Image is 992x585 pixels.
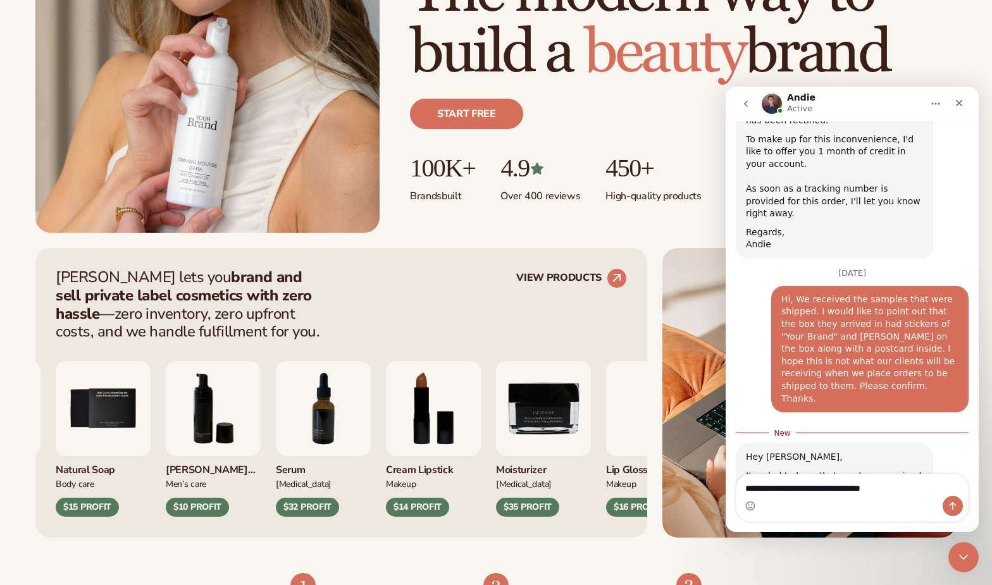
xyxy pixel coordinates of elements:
div: Lip Gloss [606,456,701,477]
div: Moisturizer [496,456,591,477]
div: $16 PROFIT [606,498,669,517]
p: High-quality products [605,182,701,203]
iframe: Intercom live chat [726,87,979,532]
img: Luxury cream lipstick. [386,361,481,456]
p: 4.9 [500,154,580,182]
div: $35 PROFIT [496,498,559,517]
div: $32 PROFIT [276,498,339,517]
img: Pink lip gloss. [606,361,701,456]
div: 6 / 9 [166,361,261,517]
div: Makeup [386,477,481,490]
div: 8 / 9 [386,361,481,517]
textarea: Message… [11,388,242,409]
img: Collagen and retinol serum. [276,361,371,456]
div: Men’s Care [166,477,261,490]
p: Over 400 reviews [500,182,580,203]
div: Cream Lipstick [386,456,481,477]
span: beauty [584,16,745,90]
div: 1 / 9 [606,361,701,517]
div: Body Care [56,477,151,490]
strong: brand and sell private label cosmetics with zero hassle [56,267,312,324]
img: Foaming beard wash. [166,361,261,456]
div: Serum [276,456,371,477]
a: VIEW PRODUCTS [516,268,627,288]
img: Nature bar of soap. [56,361,151,456]
p: 450+ [605,154,701,182]
div: Natural Soap [56,456,151,477]
div: 5 / 9 [56,361,151,517]
div: $10 PROFIT [166,498,229,517]
div: $14 PROFIT [386,498,449,517]
div: [MEDICAL_DATA] [276,477,371,490]
div: Makeup [606,477,701,490]
p: Brands built [410,182,475,203]
p: 100K+ [410,154,475,182]
div: 9 / 9 [496,361,591,517]
div: [MEDICAL_DATA] [496,477,591,490]
button: Emoji picker [20,414,30,424]
div: [PERSON_NAME] Wash [166,456,261,477]
div: 7 / 9 [276,361,371,517]
a: Start free [410,99,523,129]
div: $15 PROFIT [56,498,119,517]
iframe: Intercom live chat [948,542,979,572]
img: Shopify Image 2 [662,248,957,538]
img: Moisturizer. [496,361,591,456]
div: I'm glad to hear that you have received your sample orders. [20,383,197,408]
p: [PERSON_NAME] lets you —zero inventory, zero upfront costs, and we handle fulfillment for you. [56,268,328,341]
div: Hey [PERSON_NAME], [20,364,197,377]
button: Send a message… [217,409,237,429]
